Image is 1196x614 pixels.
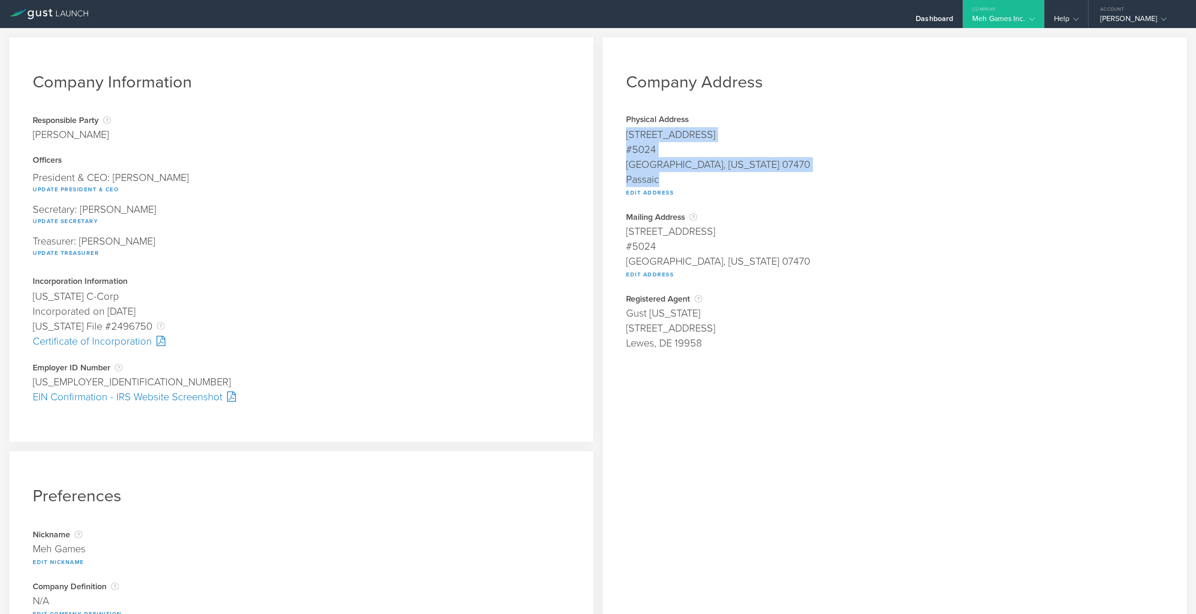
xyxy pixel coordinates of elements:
[626,212,1163,222] div: Mailing Address
[33,530,570,539] div: Nickname
[626,72,1163,92] h1: Company Address
[33,486,570,506] h1: Preferences
[1054,14,1079,28] div: Help
[33,184,119,195] button: Update President & CEO
[626,187,674,198] button: Edit Address
[626,321,1163,336] div: [STREET_ADDRESS]
[33,72,570,92] h1: Company Information
[626,269,674,280] button: Edit Address
[33,542,570,556] div: Meh Games
[33,289,570,304] div: [US_STATE] C-Corp
[626,142,1163,157] div: #5024
[972,14,1034,28] div: Meh Games Inc.
[33,168,570,200] div: President & CEO: [PERSON_NAME]
[33,390,570,405] div: EIN Confirmation - IRS Website Screenshot
[33,231,570,263] div: Treasurer: [PERSON_NAME]
[626,336,1163,351] div: Lewes, DE 19958
[626,172,1163,187] div: Passaic
[33,593,570,608] div: N/A
[33,127,111,142] div: [PERSON_NAME]
[626,127,1163,142] div: [STREET_ADDRESS]
[916,14,953,28] div: Dashboard
[33,156,570,166] div: Officers
[626,157,1163,172] div: [GEOGRAPHIC_DATA], [US_STATE] 07470
[33,319,570,334] div: [US_STATE] File #2496750
[33,334,570,349] div: Certificate of Incorporation
[33,200,570,231] div: Secretary: [PERSON_NAME]
[626,306,1163,321] div: Gust [US_STATE]
[1100,14,1180,28] div: [PERSON_NAME]
[33,247,99,259] button: Update Treasurer
[33,363,570,372] div: Employer ID Number
[33,556,84,568] button: Edit Nickname
[33,277,570,287] div: Incorporation Information
[33,304,570,319] div: Incorporated on [DATE]
[33,375,570,390] div: [US_EMPLOYER_IDENTIFICATION_NUMBER]
[626,254,1163,269] div: [GEOGRAPHIC_DATA], [US_STATE] 07470
[626,224,1163,239] div: [STREET_ADDRESS]
[626,116,1163,125] div: Physical Address
[626,294,1163,303] div: Registered Agent
[33,216,98,227] button: Update Secretary
[33,582,570,591] div: Company Definition
[626,239,1163,254] div: #5024
[33,116,111,125] div: Responsible Party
